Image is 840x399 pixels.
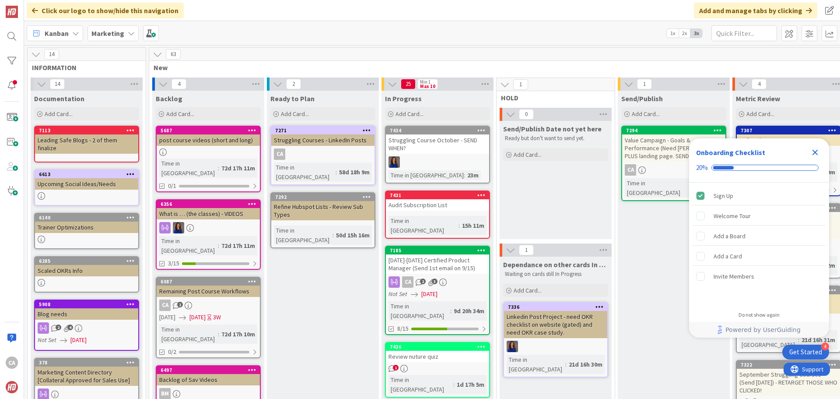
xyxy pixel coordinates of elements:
div: 378Marketing Content Directory [Collateral Approved for Sales Use] [35,359,138,386]
span: [DATE] [421,290,437,299]
div: CA [271,148,374,160]
div: 7113 [39,127,138,134]
div: SL [386,156,489,168]
span: : [798,335,799,345]
div: 7113Leading Safe Blogs - 2 of them finalize [35,127,138,154]
div: Trainer Optimizations [35,222,138,233]
span: Add Card... [166,110,194,118]
div: Click our logo to show/hide this navigation [27,3,184,18]
span: 25 [401,79,416,89]
div: Checklist items [689,183,829,306]
span: Support [18,1,40,12]
div: 7292Refine Hubspot Lists - Review Sub Types [271,193,374,220]
div: 7294 [626,127,725,134]
div: 7307Referral Factory - READY [737,127,840,146]
span: : [218,163,219,173]
a: Powered by UserGuiding [693,322,825,338]
div: 7336Linkedin Post Project - need OKR checklist on website (gated) and need OKR case study. [504,303,607,338]
div: Struggling Course October - SEND WHEN? [386,134,489,154]
div: Marketing Content Directory [Collateral Approved for Sales Use] [35,367,138,386]
span: Add Card... [281,110,309,118]
a: 7434Struggling Course October - SEND WHEN?SLTime in [GEOGRAPHIC_DATA]:23m [385,126,490,184]
div: 7294Value Campaign - Goals & Performance (Need [PERSON_NAME]) PLUS landing page. SEND 9/2 or 9/3. [622,127,725,162]
span: 2 [286,79,301,89]
div: 7307 [737,127,840,134]
span: 14 [50,79,65,89]
div: Blog needs [35,308,138,320]
a: 5687post course videos (short and long)Time in [GEOGRAPHIC_DATA]:72d 17h 11m0/1 [156,126,261,192]
span: : [453,380,455,389]
div: Add and manage tabs by clicking [694,3,817,18]
div: 7271 [271,127,374,134]
div: 6613Upcoming Social Ideas/Needs [35,170,138,190]
div: 7322September Struggling Courses (Send [DATE]) - RETARGET THOSE WHO CLICKED! [737,361,840,396]
span: 1 [519,245,534,255]
div: CA [274,148,285,160]
span: 1 [637,79,652,89]
a: 7294Value Campaign - Goals & Performance (Need [PERSON_NAME]) PLUS landing page. SEND 9/2 or 9/3.... [621,126,726,201]
div: Time in [GEOGRAPHIC_DATA] [274,162,336,182]
div: CA [6,357,18,369]
span: : [332,230,334,240]
div: CA [625,164,636,176]
div: 5908 [35,300,138,308]
span: 4 [171,79,186,89]
div: 5908Blog needs [35,300,138,320]
i: Not Set [38,336,56,344]
span: Metric Review [736,94,780,103]
span: Add Card... [514,286,542,294]
div: 6613 [35,170,138,178]
div: Review nuture quiz [386,351,489,362]
div: 6285 [35,257,138,265]
span: 1x [667,29,679,38]
div: 9d 20h 34m [451,306,486,316]
p: Ready but don't want to send yet. [505,135,606,142]
div: Max 10 [420,84,435,88]
div: 50d 15h 16m [334,230,372,240]
div: Welcome Tour [714,211,751,221]
div: Sign Up [714,191,733,201]
i: Not Set [388,290,407,298]
div: Onboarding Checklist [696,147,765,158]
span: 1 [393,365,399,371]
div: 7336 [504,303,607,311]
div: 7426Review nuture quiz [386,343,489,362]
div: Invite Members is incomplete. [693,267,826,286]
div: Audit Subscription List [386,199,489,211]
div: 7431Audit Subscription List [386,191,489,211]
span: 2x [679,29,690,38]
div: 6140 [39,215,138,221]
span: Backlog [156,94,182,103]
div: Value Campaign - Goals & Performance (Need [PERSON_NAME]) PLUS landing page. SEND 9/2 or 9/3. [622,134,725,162]
div: Time in [GEOGRAPHIC_DATA] [388,375,453,394]
div: Close Checklist [808,145,822,159]
div: Welcome Tour is incomplete. [693,206,826,226]
div: 7292 [275,194,374,200]
div: Remaining Post Course Workflows [157,286,260,297]
div: 7426 [386,343,489,351]
a: 6285Scaled OKRs Info [34,256,139,293]
div: 72d 17h 10m [219,329,257,339]
div: 7185[DATE]-[DATE] Certified Product Manager (Send 1st email on 9/15) [386,247,489,274]
a: 6356What is … (the classes) - VIDEOSSLTime in [GEOGRAPHIC_DATA]:72d 17h 11m3/15 [156,199,261,270]
span: 2 [56,325,61,330]
div: Add a Card [714,251,742,261]
div: 6140Trainer Optimizations [35,214,138,233]
div: 378 [35,359,138,367]
span: Add Card... [45,110,73,118]
div: 6087 [157,278,260,286]
div: 72d 17h 11m [219,241,257,251]
span: : [450,306,451,316]
div: Backlog of Sav Videos [157,374,260,385]
div: 3W [213,313,221,322]
a: 6140Trainer Optimizations [34,213,139,249]
span: Add Card... [632,110,660,118]
div: 7292 [271,193,374,201]
span: 3 [432,279,437,284]
div: 21d 16h 31m [799,335,837,345]
div: Time in [GEOGRAPHIC_DATA] [625,178,697,198]
span: Add Card... [514,151,542,159]
div: post course videos (short and long) [157,134,260,146]
div: 6087 [161,279,260,285]
div: September Struggling Courses (Send [DATE]) - RETARGET THOSE WHO CLICKED! [737,369,840,396]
